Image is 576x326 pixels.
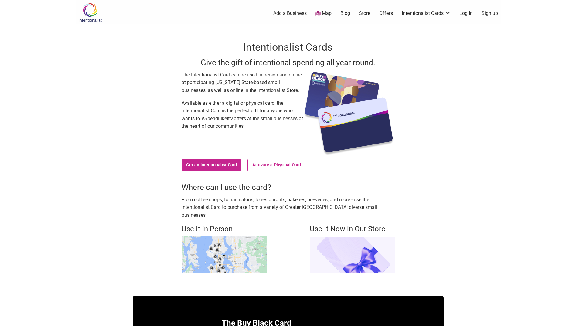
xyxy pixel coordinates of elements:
[459,10,473,17] a: Log In
[182,40,395,55] h1: Intentionalist Cards
[182,236,267,273] img: Buy Black map
[273,10,307,17] a: Add a Business
[379,10,393,17] a: Offers
[359,10,370,17] a: Store
[182,182,395,193] h3: Where can I use the card?
[182,99,303,130] p: Available as either a digital or physical card, the Intentionalist Card is the perfect gift for a...
[340,10,350,17] a: Blog
[247,159,305,171] a: Activate a Physical Card
[182,57,395,68] h3: Give the gift of intentional spending all year round.
[310,236,395,273] img: Intentionalist Store
[402,10,451,17] a: Intentionalist Cards
[303,71,395,156] img: Intentionalist Card
[310,224,395,234] h4: Use It Now in Our Store
[182,196,395,219] p: From coffee shops, to hair salons, to restaurants, bakeries, breweries, and more - use the Intent...
[315,10,332,17] a: Map
[482,10,498,17] a: Sign up
[182,224,267,234] h4: Use It in Person
[76,2,104,22] img: Intentionalist
[182,71,303,94] p: The Intentionalist Card can be used in person and online at participating [US_STATE] State-based ...
[182,159,242,171] a: Get an Intentionalist Card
